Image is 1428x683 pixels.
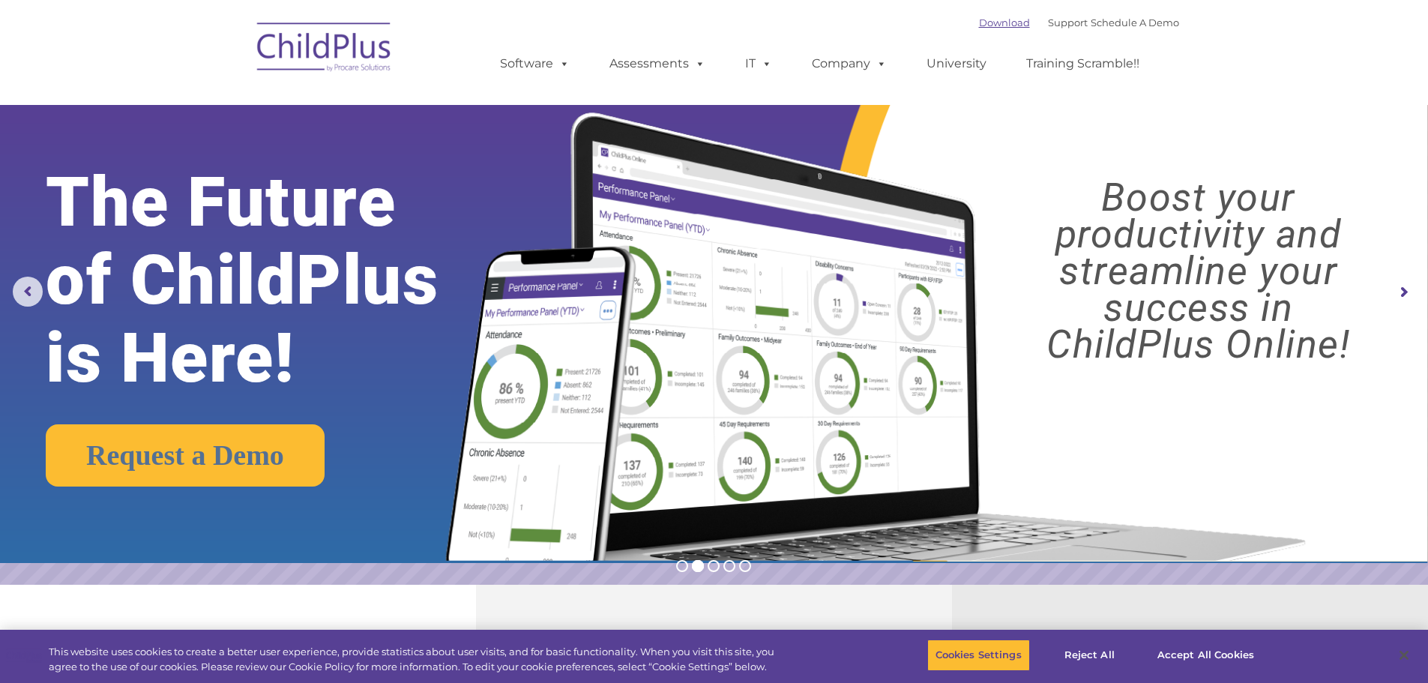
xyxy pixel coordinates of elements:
font: | [979,16,1179,28]
a: Download [979,16,1030,28]
a: IT [730,49,787,79]
span: Last name [208,99,254,110]
a: Request a Demo [46,424,325,487]
img: ChildPlus by Procare Solutions [250,12,400,87]
button: Reject All [1043,640,1136,671]
rs-layer: Boost your productivity and streamline your success in ChildPlus Online! [986,179,1410,363]
button: Accept All Cookies [1149,640,1262,671]
div: This website uses cookies to create a better user experience, provide statistics about user visit... [49,645,786,674]
a: Company [797,49,902,79]
rs-layer: The Future of ChildPlus is Here! [46,163,501,397]
button: Close [1388,639,1421,672]
a: Schedule A Demo [1091,16,1179,28]
a: Support [1048,16,1088,28]
a: Software [485,49,585,79]
a: Assessments [594,49,720,79]
a: Training Scramble!! [1011,49,1154,79]
button: Cookies Settings [927,640,1030,671]
span: Phone number [208,160,272,172]
a: University [912,49,1001,79]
